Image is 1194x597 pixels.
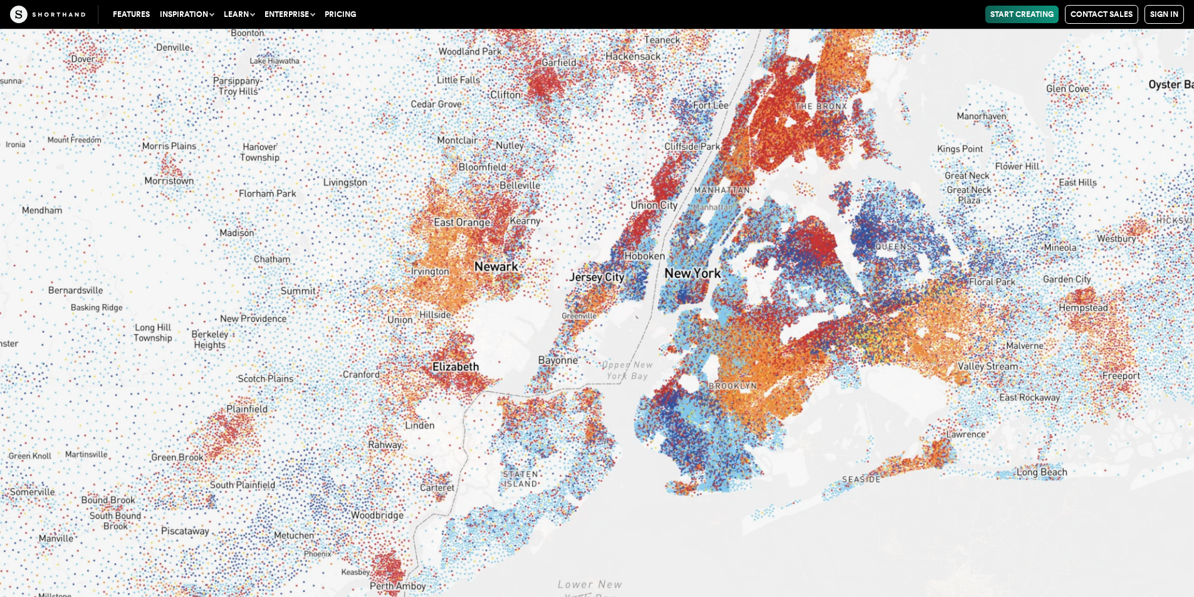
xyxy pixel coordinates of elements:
[219,6,259,23] button: Learn
[259,6,320,23] button: Enterprise
[10,6,85,23] img: The Craft
[320,6,361,23] a: Pricing
[985,6,1059,23] a: Start Creating
[155,6,219,23] button: Inspiration
[108,6,155,23] a: Features
[1065,5,1138,24] a: Contact Sales
[1144,5,1184,24] a: Sign in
